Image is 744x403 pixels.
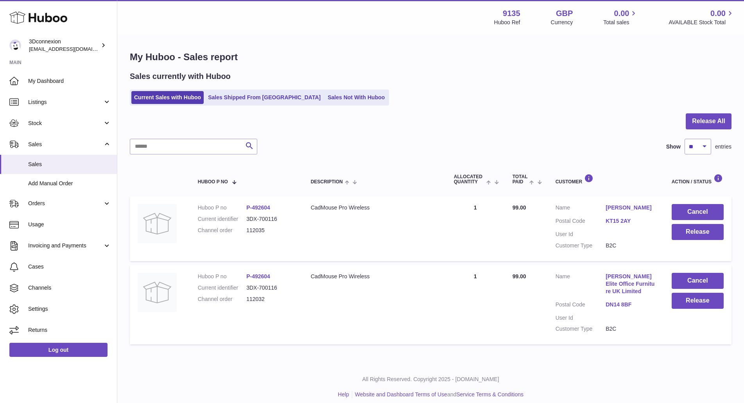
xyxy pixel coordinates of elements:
[513,273,526,279] span: 99.00
[614,8,629,19] span: 0.00
[130,71,231,82] h2: Sales currently with Huboo
[138,204,177,243] img: no-photo.jpg
[198,204,246,211] dt: Huboo P no
[338,391,349,398] a: Help
[246,227,295,234] dd: 112035
[198,179,228,184] span: Huboo P no
[503,8,520,19] strong: 9135
[513,174,528,184] span: Total paid
[446,265,505,344] td: 1
[9,343,108,357] a: Log out
[246,296,295,303] dd: 112032
[556,314,606,322] dt: User Id
[710,8,726,19] span: 0.00
[666,143,681,150] label: Show
[28,284,111,292] span: Channels
[325,91,387,104] a: Sales Not With Huboo
[603,19,638,26] span: Total sales
[131,91,204,104] a: Current Sales with Huboo
[606,301,656,308] a: DN14 8BF
[28,180,111,187] span: Add Manual Order
[29,38,99,53] div: 3Dconnexion
[606,204,656,211] a: [PERSON_NAME]
[198,273,246,280] dt: Huboo P no
[556,301,606,310] dt: Postal Code
[715,143,731,150] span: entries
[124,376,738,383] p: All Rights Reserved. Copyright 2025 - [DOMAIN_NAME]
[198,227,246,234] dt: Channel order
[28,263,111,270] span: Cases
[672,273,724,289] button: Cancel
[686,113,731,129] button: Release All
[246,215,295,223] dd: 3DX-700116
[28,200,103,207] span: Orders
[311,204,438,211] div: CadMouse Pro Wireless
[556,204,606,213] dt: Name
[556,325,606,333] dt: Customer Type
[28,120,103,127] span: Stock
[198,215,246,223] dt: Current identifier
[672,174,724,184] div: Action / Status
[606,217,656,225] a: KT15 2AY
[556,231,606,238] dt: User Id
[556,8,573,19] strong: GBP
[28,161,111,168] span: Sales
[551,19,573,26] div: Currency
[672,224,724,240] button: Release
[606,273,656,295] a: [PERSON_NAME] Elite Office Furniture UK Limited
[669,8,735,26] a: 0.00 AVAILABLE Stock Total
[456,391,523,398] a: Service Terms & Conditions
[138,273,177,312] img: no-photo.jpg
[494,19,520,26] div: Huboo Ref
[672,293,724,309] button: Release
[198,284,246,292] dt: Current identifier
[29,46,115,52] span: [EMAIL_ADDRESS][DOMAIN_NAME]
[28,242,103,249] span: Invoicing and Payments
[28,326,111,334] span: Returns
[311,179,343,184] span: Description
[606,325,656,333] dd: B2C
[669,19,735,26] span: AVAILABLE Stock Total
[246,273,270,279] a: P-492604
[205,91,323,104] a: Sales Shipped From [GEOGRAPHIC_DATA]
[672,204,724,220] button: Cancel
[28,141,103,148] span: Sales
[130,51,731,63] h1: My Huboo - Sales report
[246,204,270,211] a: P-492604
[9,39,21,51] img: order_eu@3dconnexion.com
[603,8,638,26] a: 0.00 Total sales
[556,174,656,184] div: Customer
[606,242,656,249] dd: B2C
[556,217,606,227] dt: Postal Code
[556,242,606,249] dt: Customer Type
[246,284,295,292] dd: 3DX-700116
[355,391,447,398] a: Website and Dashboard Terms of Use
[28,77,111,85] span: My Dashboard
[28,221,111,228] span: Usage
[28,305,111,313] span: Settings
[446,196,505,261] td: 1
[352,391,523,398] li: and
[198,296,246,303] dt: Channel order
[454,174,485,184] span: ALLOCATED Quantity
[556,273,606,297] dt: Name
[513,204,526,211] span: 99.00
[28,99,103,106] span: Listings
[311,273,438,280] div: CadMouse Pro Wireless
